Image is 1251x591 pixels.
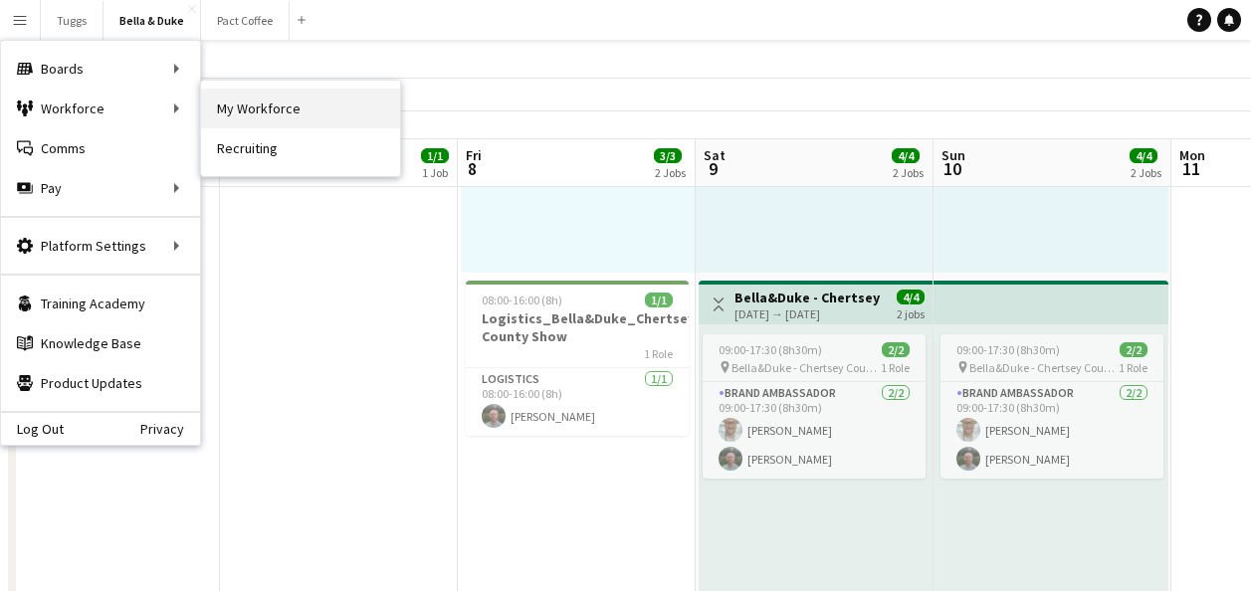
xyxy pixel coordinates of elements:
[941,146,965,164] span: Sun
[938,157,965,180] span: 10
[719,342,822,357] span: 09:00-17:30 (8h30m)
[1131,165,1161,180] div: 2 Jobs
[201,1,290,40] button: Pact Coffee
[466,309,689,345] h3: Logistics_Bella&Duke_Chertsey County Show
[1176,157,1205,180] span: 11
[969,360,1119,375] span: Bella&Duke - Chertsey Country Show
[140,421,200,437] a: Privacy
[701,157,726,180] span: 9
[1,49,200,89] div: Boards
[1,89,200,128] div: Workforce
[41,1,104,40] button: Tuggs
[1120,342,1147,357] span: 2/2
[1,284,200,323] a: Training Academy
[892,148,920,163] span: 4/4
[704,146,726,164] span: Sat
[104,1,201,40] button: Bella & Duke
[1,226,200,266] div: Platform Settings
[1,421,64,437] a: Log Out
[897,304,925,321] div: 2 jobs
[703,382,926,479] app-card-role: Brand Ambassador2/209:00-17:30 (8h30m)[PERSON_NAME][PERSON_NAME]
[734,306,883,321] div: [DATE] → [DATE]
[466,368,689,436] app-card-role: Logistics1/108:00-16:00 (8h)[PERSON_NAME]
[731,360,881,375] span: Bella&Duke - Chertsey Country Show
[956,342,1060,357] span: 09:00-17:30 (8h30m)
[655,165,686,180] div: 2 Jobs
[644,346,673,361] span: 1 Role
[893,165,924,180] div: 2 Jobs
[703,334,926,479] app-job-card: 09:00-17:30 (8h30m)2/2 Bella&Duke - Chertsey Country Show1 RoleBrand Ambassador2/209:00-17:30 (8h...
[421,148,449,163] span: 1/1
[654,148,682,163] span: 3/3
[897,290,925,304] span: 4/4
[1,363,200,403] a: Product Updates
[940,334,1163,479] app-job-card: 09:00-17:30 (8h30m)2/2 Bella&Duke - Chertsey Country Show1 RoleBrand Ambassador2/209:00-17:30 (8h...
[881,360,910,375] span: 1 Role
[466,146,482,164] span: Fri
[463,157,482,180] span: 8
[1,128,200,168] a: Comms
[201,128,400,168] a: Recruiting
[466,281,689,436] app-job-card: 08:00-16:00 (8h)1/1Logistics_Bella&Duke_Chertsey County Show1 RoleLogistics1/108:00-16:00 (8h)[PE...
[882,342,910,357] span: 2/2
[645,293,673,307] span: 1/1
[482,293,562,307] span: 08:00-16:00 (8h)
[1119,360,1147,375] span: 1 Role
[201,89,400,128] a: My Workforce
[1,168,200,208] div: Pay
[1179,146,1205,164] span: Mon
[1130,148,1157,163] span: 4/4
[1,323,200,363] a: Knowledge Base
[940,382,1163,479] app-card-role: Brand Ambassador2/209:00-17:30 (8h30m)[PERSON_NAME][PERSON_NAME]
[422,165,448,180] div: 1 Job
[734,289,883,306] h3: Bella&Duke - Chertsey Country Show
